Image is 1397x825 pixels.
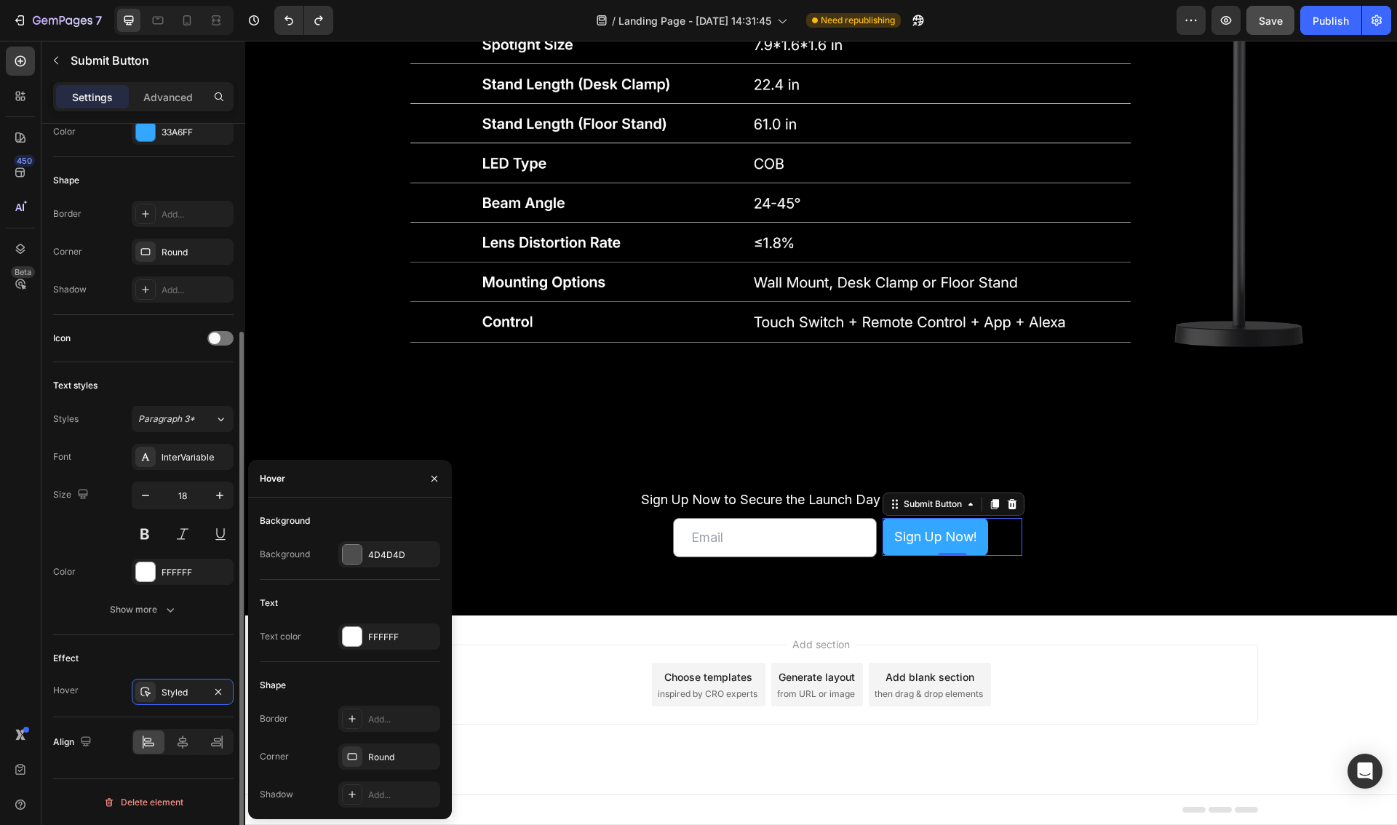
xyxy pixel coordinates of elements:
[103,794,183,811] div: Delete element
[260,548,310,561] div: Background
[368,549,437,562] div: 4D4D4D
[95,12,102,29] p: 7
[413,647,512,660] span: inspired by CRO experts
[162,686,204,699] div: Styled
[618,13,771,28] span: Landing Page - [DATE] 14:31:45
[53,485,92,505] div: Size
[162,451,230,464] div: InterVariable
[1313,13,1349,28] div: Publish
[245,41,1397,825] iframe: Design area
[53,207,81,220] div: Border
[53,733,95,752] div: Align
[162,566,230,579] div: FFFFFF
[6,6,108,35] button: 7
[72,89,113,105] p: Settings
[532,647,610,660] span: from URL or image
[419,629,507,644] div: Choose templates
[53,412,79,426] div: Styles
[1259,15,1283,27] span: Save
[162,208,230,221] div: Add...
[162,246,230,259] div: Round
[1246,6,1294,35] button: Save
[260,597,278,610] div: Text
[368,631,437,644] div: FFFFFF
[612,13,616,28] span: /
[640,629,729,644] div: Add blank section
[274,6,333,35] div: Undo/Redo
[11,266,35,278] div: Beta
[53,332,71,345] div: Icon
[162,284,230,297] div: Add...
[53,245,82,258] div: Corner
[14,155,35,167] div: 450
[138,412,195,426] span: Paragraph 3*
[260,472,285,485] div: Hover
[53,450,71,463] div: Font
[53,684,79,697] div: Hover
[162,126,230,139] div: 33A6FF
[53,283,87,296] div: Shadow
[110,602,178,617] div: Show more
[53,565,76,578] div: Color
[53,379,97,392] div: Text styles
[132,406,234,432] button: Paragraph 3*
[649,485,731,508] div: Sign Up Now!
[260,514,310,527] div: Background
[53,652,79,665] div: Effect
[53,791,234,814] button: Delete element
[143,89,193,105] p: Advanced
[260,712,288,725] div: Border
[53,597,234,623] button: Show more
[260,679,286,692] div: Shape
[260,630,301,643] div: Text color
[629,647,738,660] span: then drag & drop elements
[396,451,695,466] span: Sign Up Now to Secure the Launch Day Deal with
[368,789,437,802] div: Add...
[637,477,743,515] button: Sign Up Now!
[1348,754,1382,789] div: Open Intercom Messenger
[541,596,610,611] span: Add section
[1300,6,1361,35] button: Publish
[53,125,76,138] div: Color
[71,52,228,69] p: Submit Button
[260,750,289,763] div: Corner
[533,629,610,644] div: Generate layout
[368,751,437,764] div: Round
[821,14,895,27] span: Need republishing
[368,713,437,726] div: Add...
[428,477,632,517] input: Email
[260,788,293,801] div: Shadow
[53,174,79,187] div: Shape
[656,457,720,470] div: Submit Button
